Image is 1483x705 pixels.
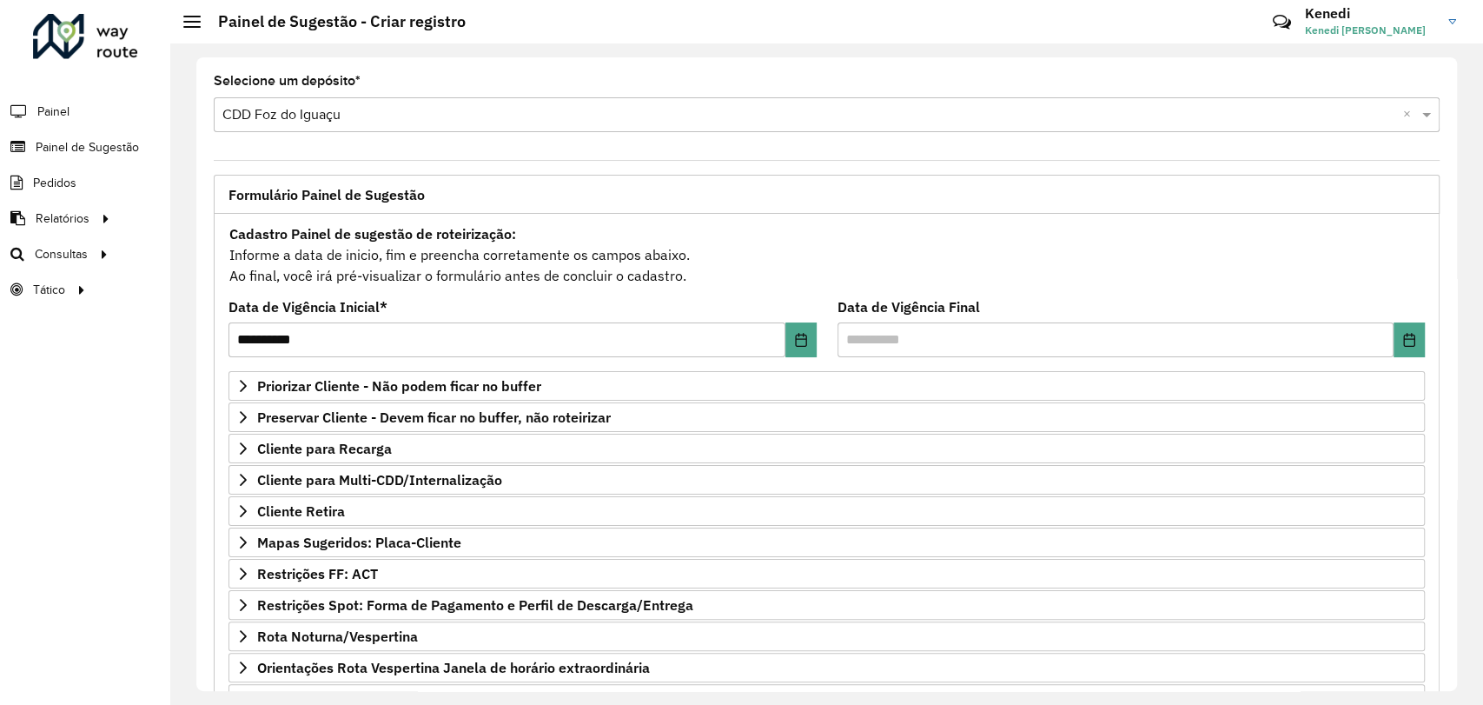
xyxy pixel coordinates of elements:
button: Choose Date [785,323,817,357]
label: Selecione um depósito [214,70,361,91]
a: Mapas Sugeridos: Placa-Cliente [228,528,1425,557]
span: Painel [37,103,70,121]
a: Cliente Retira [228,496,1425,526]
span: Consultas [35,245,88,263]
span: Priorizar Cliente - Não podem ficar no buffer [257,379,541,393]
span: Mapas Sugeridos: Placa-Cliente [257,535,461,549]
h2: Painel de Sugestão - Criar registro [201,12,466,31]
span: Cliente para Multi-CDD/Internalização [257,473,502,487]
strong: Cadastro Painel de sugestão de roteirização: [229,225,516,243]
span: Cliente para Recarga [257,442,392,456]
span: Preservar Cliente - Devem ficar no buffer, não roteirizar [257,410,611,424]
span: Orientações Rota Vespertina Janela de horário extraordinária [257,661,650,675]
a: Contato Rápido [1263,3,1301,41]
h3: Kenedi [1305,5,1435,22]
span: Formulário Painel de Sugestão [228,188,425,202]
span: Relatórios [36,210,89,228]
span: Restrições Spot: Forma de Pagamento e Perfil de Descarga/Entrega [257,598,693,612]
label: Data de Vigência Final [837,296,980,317]
span: Pedidos [33,174,76,192]
label: Data de Vigência Inicial [228,296,387,317]
a: Cliente para Recarga [228,434,1425,463]
a: Rota Noturna/Vespertina [228,622,1425,651]
a: Restrições FF: ACT [228,559,1425,589]
a: Orientações Rota Vespertina Janela de horário extraordinária [228,653,1425,682]
div: Informe a data de inicio, fim e preencha corretamente os campos abaixo. Ao final, você irá pré-vi... [228,223,1425,287]
a: Restrições Spot: Forma de Pagamento e Perfil de Descarga/Entrega [228,590,1425,620]
span: Tático [33,281,65,299]
span: Kenedi [PERSON_NAME] [1305,23,1435,38]
button: Choose Date [1394,323,1425,357]
a: Cliente para Multi-CDD/Internalização [228,465,1425,495]
span: Clear all [1403,104,1418,125]
a: Preservar Cliente - Devem ficar no buffer, não roteirizar [228,402,1425,432]
a: Priorizar Cliente - Não podem ficar no buffer [228,371,1425,401]
span: Rota Noturna/Vespertina [257,629,418,643]
span: Painel de Sugestão [36,138,139,156]
span: Cliente Retira [257,504,345,518]
span: Restrições FF: ACT [257,567,378,581]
